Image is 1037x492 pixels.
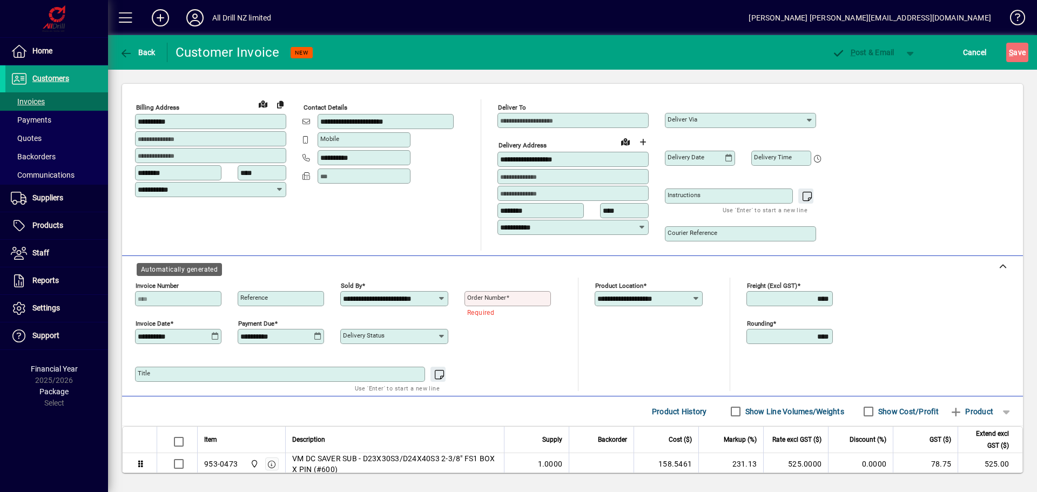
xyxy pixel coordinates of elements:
div: 525.0000 [770,459,821,469]
span: NEW [295,49,308,56]
span: Backorder [598,434,627,446]
div: Customer Invoice [176,44,280,61]
span: Invoices [11,97,45,106]
mat-label: Delivery date [668,153,704,161]
span: Rate excl GST ($) [772,434,821,446]
div: 953-0473 [204,459,238,469]
span: Quotes [11,134,42,143]
span: Description [292,434,325,446]
mat-label: Sold by [341,282,362,289]
button: Back [117,43,158,62]
span: Supply [542,434,562,446]
a: Suppliers [5,185,108,212]
span: Payments [11,116,51,124]
td: 525.00 [958,453,1022,475]
span: S [1009,48,1013,57]
span: ost & Email [832,48,894,57]
a: Invoices [5,92,108,111]
button: Post & Email [826,43,900,62]
span: Back [119,48,156,57]
mat-label: Deliver To [498,104,526,111]
div: All Drill NZ limited [212,9,272,26]
mat-label: Courier Reference [668,229,717,237]
mat-label: Invoice number [136,282,179,289]
span: Reports [32,276,59,285]
a: Support [5,322,108,349]
mat-label: Freight (excl GST) [747,282,797,289]
mat-label: Title [138,369,150,377]
span: All Drill NZ Limited [247,458,260,470]
mat-label: Product location [595,282,643,289]
span: Discount (%) [850,434,886,446]
mat-hint: Use 'Enter' to start a new line [723,204,807,216]
a: Backorders [5,147,108,166]
span: Home [32,46,52,55]
span: ave [1009,44,1026,61]
button: Choose address [634,133,651,151]
button: Copy to Delivery address [272,96,289,113]
span: P [851,48,856,57]
button: Cancel [960,43,989,62]
a: Staff [5,240,108,267]
td: 158.5461 [634,453,698,475]
button: Profile [178,8,212,28]
a: Products [5,212,108,239]
span: Product [950,403,993,420]
span: Products [32,221,63,230]
mat-label: Reference [240,294,268,301]
mat-label: Mobile [320,135,339,143]
span: Cancel [963,44,987,61]
span: Package [39,387,69,396]
mat-label: Instructions [668,191,701,199]
span: Staff [32,248,49,257]
a: Reports [5,267,108,294]
app-page-header-button: Back [108,43,167,62]
a: Payments [5,111,108,129]
span: Settings [32,304,60,312]
mat-error: Required [467,306,542,318]
span: Financial Year [31,365,78,373]
mat-label: Delivery status [343,332,385,339]
a: Settings [5,295,108,322]
a: Knowledge Base [1002,2,1023,37]
button: Add [143,8,178,28]
div: [PERSON_NAME] [PERSON_NAME][EMAIL_ADDRESS][DOMAIN_NAME] [749,9,991,26]
span: Support [32,331,59,340]
mat-label: Deliver via [668,116,697,123]
label: Show Cost/Profit [876,406,939,417]
mat-label: Payment due [238,320,274,327]
span: Extend excl GST ($) [965,428,1009,451]
span: Backorders [11,152,56,161]
a: View on map [254,95,272,112]
label: Show Line Volumes/Weights [743,406,844,417]
span: GST ($) [930,434,951,446]
span: VM DC SAVER SUB - D23X30S3/D24X40S3 2-3/8" FS1 BOX X PIN (#600) [292,453,497,475]
mat-label: Delivery time [754,153,792,161]
mat-label: Invoice date [136,320,170,327]
button: Product [944,402,999,421]
a: View on map [617,133,634,150]
span: Cost ($) [669,434,692,446]
span: Item [204,434,217,446]
div: Automatically generated [137,263,222,276]
button: Save [1006,43,1028,62]
button: Product History [648,402,711,421]
mat-hint: Use 'Enter' to start a new line [355,382,440,394]
mat-label: Order number [467,294,506,301]
span: 1.0000 [538,459,563,469]
span: Customers [32,74,69,83]
td: 231.13 [698,453,763,475]
a: Communications [5,166,108,184]
span: Communications [11,171,75,179]
td: 0.0000 [828,453,893,475]
span: Product History [652,403,707,420]
span: Markup (%) [724,434,757,446]
a: Home [5,38,108,65]
a: Quotes [5,129,108,147]
td: 78.75 [893,453,958,475]
mat-label: Rounding [747,320,773,327]
span: Suppliers [32,193,63,202]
